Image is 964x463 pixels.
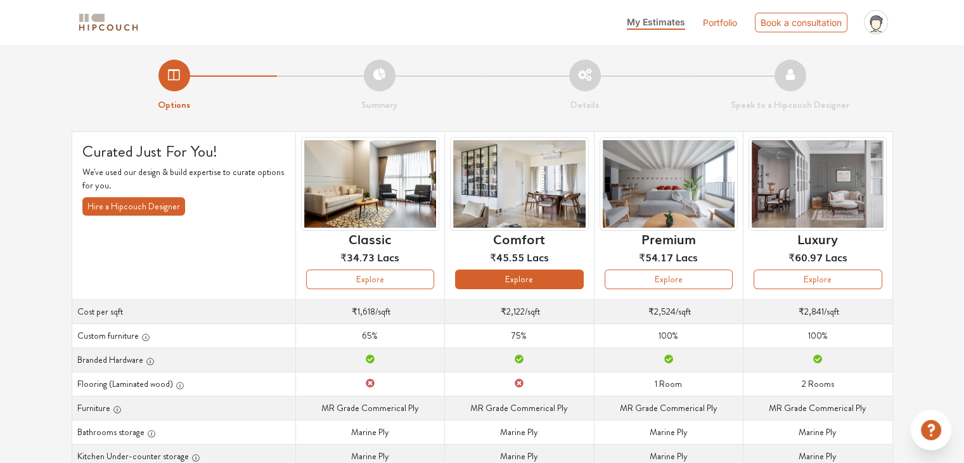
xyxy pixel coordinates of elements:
[295,420,444,444] td: Marine Ply
[799,305,824,318] span: ₹2,841
[72,372,295,396] th: Flooring (Laminated wood)
[82,197,185,216] button: Hire a Hipcouch Designer
[641,231,696,246] h6: Premium
[639,249,673,264] span: ₹54.17
[755,13,847,32] div: Book a consultation
[749,137,887,231] img: header-preview
[594,396,743,420] td: MR Grade Commerical Ply
[743,420,892,444] td: Marine Ply
[352,305,375,318] span: ₹1,618
[731,98,849,112] strong: Speak to a Hipcouch Designer
[570,98,599,112] strong: Details
[493,231,545,246] h6: Comfort
[594,420,743,444] td: Marine Ply
[703,16,737,29] a: Portfolio
[594,323,743,348] td: 100%
[77,8,140,37] span: logo-horizontal.svg
[445,323,594,348] td: 75%
[445,396,594,420] td: MR Grade Commerical Ply
[527,249,549,264] span: Lacs
[676,249,698,264] span: Lacs
[295,323,444,348] td: 65%
[340,249,375,264] span: ₹34.73
[301,137,439,231] img: header-preview
[594,372,743,396] td: 1 Room
[72,396,295,420] th: Furniture
[605,270,733,289] button: Explore
[450,137,588,231] img: header-preview
[455,270,583,289] button: Explore
[72,323,295,348] th: Custom furniture
[648,305,676,318] span: ₹2,524
[797,231,838,246] h6: Luxury
[825,249,847,264] span: Lacs
[743,323,892,348] td: 100%
[754,270,882,289] button: Explore
[445,420,594,444] td: Marine Ply
[72,420,295,444] th: Bathrooms storage
[306,270,434,289] button: Explore
[82,166,285,192] p: We've used our design & build expertise to curate options for you.
[295,396,444,420] td: MR Grade Commerical Ply
[743,372,892,396] td: 2 Rooms
[743,299,892,323] td: /sqft
[72,348,295,372] th: Branded Hardware
[501,305,525,318] span: ₹2,122
[743,396,892,420] td: MR Grade Commerical Ply
[295,299,444,323] td: /sqft
[377,249,399,264] span: Lacs
[627,16,685,27] span: My Estimates
[158,98,190,112] strong: Options
[490,249,524,264] span: ₹45.55
[600,137,738,231] img: header-preview
[445,299,594,323] td: /sqft
[361,98,397,112] strong: Summary
[77,11,140,34] img: logo-horizontal.svg
[349,231,391,246] h6: Classic
[72,299,295,323] th: Cost per sqft
[82,142,285,161] h4: Curated Just For You!
[788,249,823,264] span: ₹60.97
[594,299,743,323] td: /sqft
